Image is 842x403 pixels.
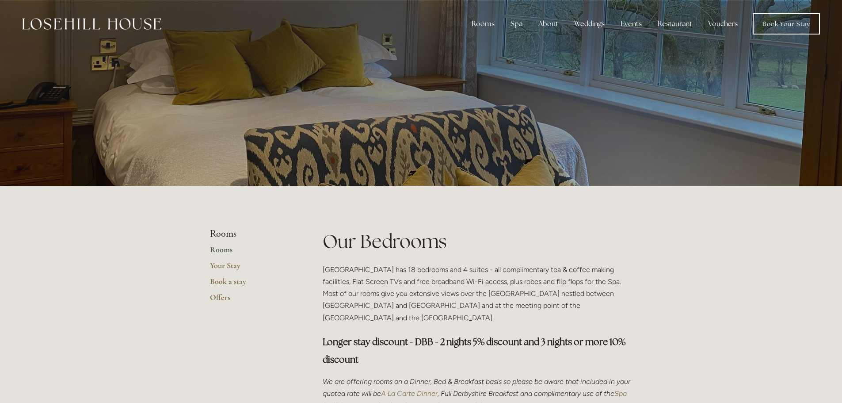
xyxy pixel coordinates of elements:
[465,15,502,33] div: Rooms
[503,15,530,33] div: Spa
[381,389,438,398] a: A La Carte Dinner
[753,13,820,35] a: Book Your Stay
[531,15,565,33] div: About
[323,264,632,324] p: [GEOGRAPHIC_DATA] has 18 bedrooms and 4 suites - all complimentary tea & coffee making facilities...
[701,15,745,33] a: Vouchers
[651,15,699,33] div: Restaurant
[438,389,614,398] em: , Full Derbyshire Breakfast and complimentary use of the
[210,261,294,276] a: Your Stay
[323,377,632,398] em: We are offering rooms on a Dinner, Bed & Breakfast basis so please be aware that included in your...
[567,15,612,33] div: Weddings
[323,336,627,365] strong: Longer stay discount - DBB - 2 nights 5% discount and 3 nights or more 10% discount
[323,228,632,254] h1: Our Bedrooms
[210,292,294,308] a: Offers
[210,276,294,292] a: Book a stay
[210,228,294,240] li: Rooms
[210,245,294,261] a: Rooms
[613,15,649,33] div: Events
[22,18,161,30] img: Losehill House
